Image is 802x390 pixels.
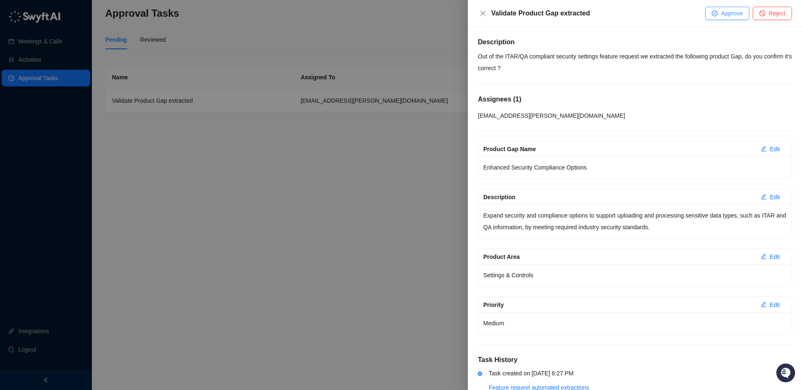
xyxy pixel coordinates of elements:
[478,94,792,104] h5: Assignees ( 1 )
[478,37,792,47] h5: Description
[8,47,152,60] h2: How can we help?
[59,137,101,144] a: Powered byPylon
[483,144,754,154] div: Product Gap Name
[705,7,749,20] button: Approve
[761,301,766,307] span: edit
[83,137,101,144] span: Pylon
[761,194,766,200] span: edit
[721,9,743,18] span: Approve
[142,78,152,88] button: Start new chat
[754,298,787,311] button: Edit
[769,9,785,18] span: Reject
[754,190,787,204] button: Edit
[483,252,754,261] div: Product Area
[478,8,488,18] button: Close
[28,76,137,84] div: Start new chat
[28,84,109,91] div: We're offline, we'll be back soon
[761,146,766,152] span: edit
[483,192,754,202] div: Description
[770,144,780,154] span: Edit
[761,253,766,259] span: edit
[483,162,787,173] p: Enhanced Security Compliance Options
[478,355,792,365] h5: Task History
[483,317,787,329] p: Medium
[8,33,152,47] p: Welcome 👋
[34,114,68,129] a: 📶Status
[480,10,486,17] span: close
[478,112,625,119] span: [EMAIL_ADDRESS][PERSON_NAME][DOMAIN_NAME]
[489,370,574,377] span: Task created on [DATE] 6:27 PM
[712,10,718,16] span: check-circle
[5,114,34,129] a: 📚Docs
[770,192,780,202] span: Edit
[754,142,787,156] button: Edit
[8,76,23,91] img: 5124521997842_fc6d7dfcefe973c2e489_88.png
[770,300,780,309] span: Edit
[478,51,792,74] p: Out of the ITAR/QA compliant security settings feature request we extracted the following product...
[483,210,787,233] p: Expand security and compliance options to support uploading and processing sensitive data types, ...
[483,300,754,309] div: Priority
[770,252,780,261] span: Edit
[8,118,15,124] div: 📚
[753,7,792,20] button: Reject
[8,8,25,25] img: Swyft AI
[17,117,31,125] span: Docs
[38,118,44,124] div: 📶
[46,117,64,125] span: Status
[775,362,798,385] iframe: Open customer support
[754,250,787,263] button: Edit
[759,10,765,16] span: stop
[483,269,787,281] p: Settings & Controls
[491,8,705,18] div: Validate Product Gap extracted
